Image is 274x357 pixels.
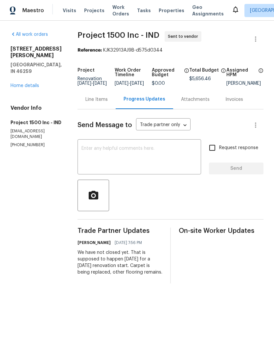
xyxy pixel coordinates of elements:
[11,142,62,148] p: [PHONE_NUMBER]
[11,83,39,88] a: Home details
[78,31,159,39] span: Project 1500 Inc - IND
[78,77,107,86] span: Renovation
[78,68,95,73] h5: Project
[152,68,182,77] h5: Approved Budget
[192,4,224,17] span: Geo Assignments
[11,119,62,126] h5: Project 1500 Inc - IND
[85,96,108,103] div: Line Items
[219,145,258,151] span: Request response
[78,228,162,234] span: Trade Partner Updates
[84,7,104,14] span: Projects
[78,122,132,128] span: Send Message to
[225,96,243,103] div: Invoices
[189,68,219,73] h5: Total Budget
[115,239,142,246] span: [DATE] 7:56 PM
[221,68,226,77] span: The total cost of line items that have been proposed by Opendoor. This sum includes line items th...
[22,7,44,14] span: Maestro
[179,228,263,234] span: On-site Worker Updates
[78,48,102,53] b: Reference:
[78,239,111,246] h6: [PERSON_NAME]
[130,81,144,86] span: [DATE]
[115,81,144,86] span: -
[11,46,62,59] h2: [STREET_ADDRESS][PERSON_NAME]
[226,68,256,77] h5: Assigned HPM
[115,68,152,77] h5: Work Order Timeline
[168,33,201,40] span: Sent to vendor
[78,81,91,86] span: [DATE]
[11,105,62,111] h4: Vendor Info
[78,47,263,54] div: KJK32913AJ9B-d575d0344
[189,77,211,81] span: $5,656.46
[63,7,76,14] span: Visits
[11,128,62,140] p: [EMAIL_ADDRESS][DOMAIN_NAME]
[11,61,62,75] h5: [GEOGRAPHIC_DATA], IN 46259
[93,81,107,86] span: [DATE]
[115,81,128,86] span: [DATE]
[78,81,107,86] span: -
[184,68,189,81] span: The total cost of line items that have been approved by both Opendoor and the Trade Partner. This...
[226,81,263,86] div: [PERSON_NAME]
[11,32,48,37] a: All work orders
[137,8,151,13] span: Tasks
[258,68,263,81] span: The hpm assigned to this work order.
[136,120,191,131] div: Trade partner only
[152,81,165,86] span: $0.00
[159,7,184,14] span: Properties
[124,96,165,102] div: Progress Updates
[112,4,129,17] span: Work Orders
[181,96,210,103] div: Attachments
[78,249,162,276] div: We have not closed yet. That is supposed to happen [DATE] for a [DATE] renovation start. Carpet i...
